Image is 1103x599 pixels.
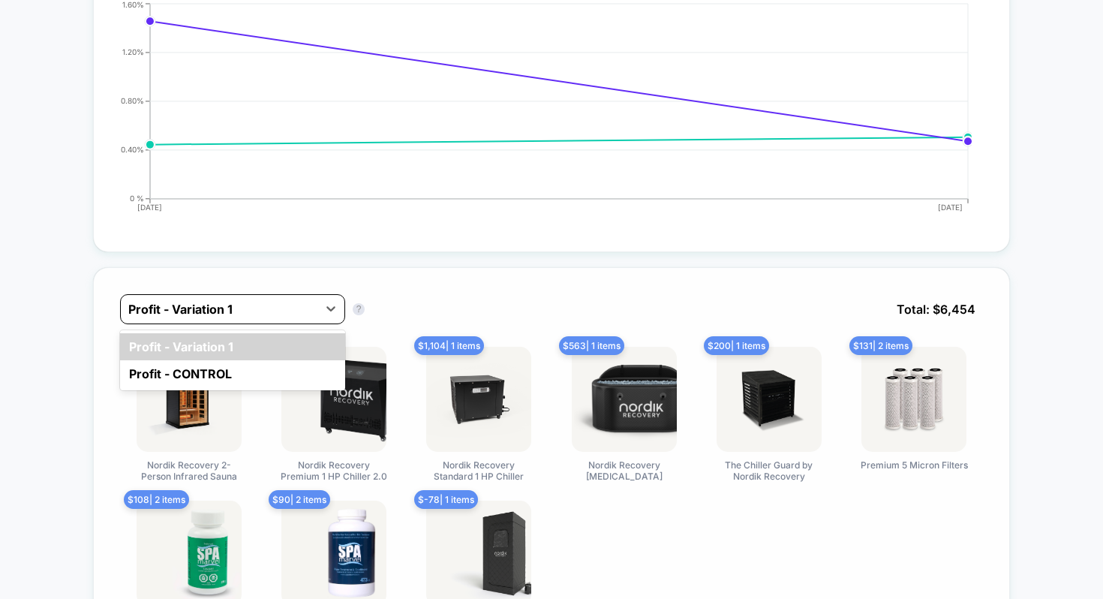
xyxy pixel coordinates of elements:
div: Profit - Variation 1 [120,333,345,360]
button: ? [353,303,365,315]
span: $ 90 | 2 items [269,490,330,509]
span: $ -78 | 1 items [414,490,478,509]
span: Nordik Recovery Premium 1 HP Chiller 2.0 [278,459,390,482]
span: $ 108 | 2 items [124,490,189,509]
tspan: 0.40% [121,145,144,154]
span: Nordik Recovery Standard 1 HP Chiller [422,459,535,482]
img: Nordik Recovery Premium 1 HP Chiller 2.0 [281,347,386,452]
span: Premium 5 Micron Filters [861,459,968,471]
tspan: 0.80% [121,96,144,105]
span: $ 200 | 1 items [704,336,769,355]
img: The Chiller Guard by Nordik Recovery [717,347,822,452]
tspan: [DATE] [939,203,963,212]
span: Nordik Recovery 2-Person Infrared Sauna [133,459,245,482]
span: The Chiller Guard by Nordik Recovery [713,459,825,482]
tspan: 1.20% [122,47,144,56]
img: Nordik Recovery Standard 1 HP Chiller [426,347,531,452]
span: Total: $ 6,454 [889,294,983,324]
div: Profit - CONTROL [120,360,345,387]
span: $ 131 | 2 items [849,336,912,355]
span: $ 563 | 1 items [559,336,624,355]
span: Nordik Recovery [MEDICAL_DATA] [568,459,681,482]
img: Nordik Recovery 2-Person Infrared Sauna [137,347,242,452]
img: Nordik Recovery Ice Bath [572,347,677,452]
span: $ 1,104 | 1 items [414,336,484,355]
tspan: 0 % [130,194,144,203]
img: Premium 5 Micron Filters [861,347,966,452]
tspan: [DATE] [137,203,162,212]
